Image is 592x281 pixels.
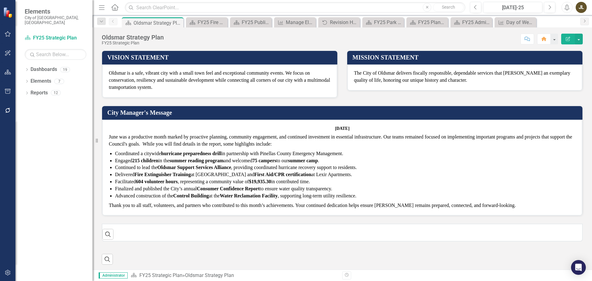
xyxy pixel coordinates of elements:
p: Facilitated , representing a community value of in contributed time. [115,178,576,185]
span: Search [442,5,455,10]
div: Oldsmar Strategy Plan [185,272,234,278]
small: City of [GEOGRAPHIC_DATA], [GEOGRAPHIC_DATA] [25,15,86,25]
p: Advanced construction of the at the , supporting long-term utility resilience. [115,192,576,200]
div: Oldsmar Strategy Plan [134,19,182,27]
div: FY25 Strategic Plan [102,41,164,45]
p: Thank you to all staff, volunteers, and partners who contributed to this month’s achievements. Yo... [109,201,576,209]
strong: Water Reclamation Facility [220,193,278,198]
strong: Control Building [173,193,209,198]
h3: VISION STATEMENT [107,54,334,61]
strong: Fire Extinguisher Training [134,172,191,177]
span: Administrator [99,272,128,279]
button: JL [576,2,587,13]
strong: Consumer Confidence Report [197,186,260,191]
p: Oldsmar is a safe, vibrant city with a small town feel and exceptional community events. We focus... [109,70,331,91]
h3: City Manager's Message [107,109,579,116]
a: Reports [31,89,48,97]
p: June was a productive month marked by proactive planning, community engagement, and continued inv... [109,134,576,149]
a: Dashboards [31,66,57,73]
strong: [DATE] [335,126,349,131]
a: FY25 Admin Services - Strategic Plan [452,19,491,26]
p: Engaged in the and welcomed to our . [115,157,576,164]
strong: 75 campers [252,158,276,163]
div: FY25 Public Works - Strategic Plan [242,19,270,26]
div: FY25 Park & Rec - Strategic Plan [374,19,402,26]
img: ClearPoint Strategy [3,7,14,18]
strong: $19,935.30 [249,179,271,184]
p: The City of Oldsmar delivers fiscally responsible, dependable services that [PERSON_NAME] an exem... [354,70,576,84]
a: Day of Week Call Concurrency [496,19,535,26]
h3: MISSION STATEMENT [352,54,579,61]
p: Finalized and published the City’s annual to ensure water quality transparency. [115,185,576,192]
a: FY25 Planning & Redevelopment - Strategic Plan [408,19,446,26]
strong: summer camp [288,158,318,163]
input: Search ClearPoint... [125,2,465,13]
a: FY25 Fire Rescue - Strategic Plan [187,19,226,26]
div: Revision History [330,19,358,26]
a: FY25 Strategic Plan [139,272,183,278]
div: 19 [60,67,70,72]
p: Delivered at [GEOGRAPHIC_DATA] and at Lexir Apartments. [115,171,576,178]
strong: First Aid/CPR certification [254,172,311,177]
p: Continued to lead the , providing coordinated hurricane recovery support to residents. [115,164,576,171]
div: FY25 Admin Services - Strategic Plan [462,19,491,26]
a: FY25 Park & Rec - Strategic Plan [364,19,402,26]
strong: 604 volunteer hours [136,179,178,184]
button: Search [433,3,464,12]
input: Search Below... [25,49,86,60]
strong: summer reading program [170,158,224,163]
a: Manage Elements [276,19,314,26]
strong: 215 children [132,158,158,163]
div: FY25 Planning & Redevelopment - Strategic Plan [418,19,446,26]
strong: hurricane preparedness drill [161,151,221,156]
div: Oldsmar Strategy Plan [102,34,164,41]
p: Coordinated a citywide in partnership with Pinellas County Emergency Management. [115,150,576,157]
div: Manage Elements [286,19,314,26]
span: Elements [25,8,86,15]
div: » [131,272,338,279]
div: 7 [54,79,64,84]
div: Day of Week Call Concurrency [506,19,535,26]
button: [DATE]-25 [483,2,542,13]
div: [DATE]-25 [485,4,540,11]
a: FY25 Public Works - Strategic Plan [232,19,270,26]
div: 12 [51,90,61,96]
div: FY25 Fire Rescue - Strategic Plan [198,19,226,26]
strong: Oldsmar Support Services Alliance [157,165,231,170]
a: FY25 Strategic Plan [25,35,86,42]
a: Revision History [320,19,358,26]
a: Elements [31,78,51,85]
